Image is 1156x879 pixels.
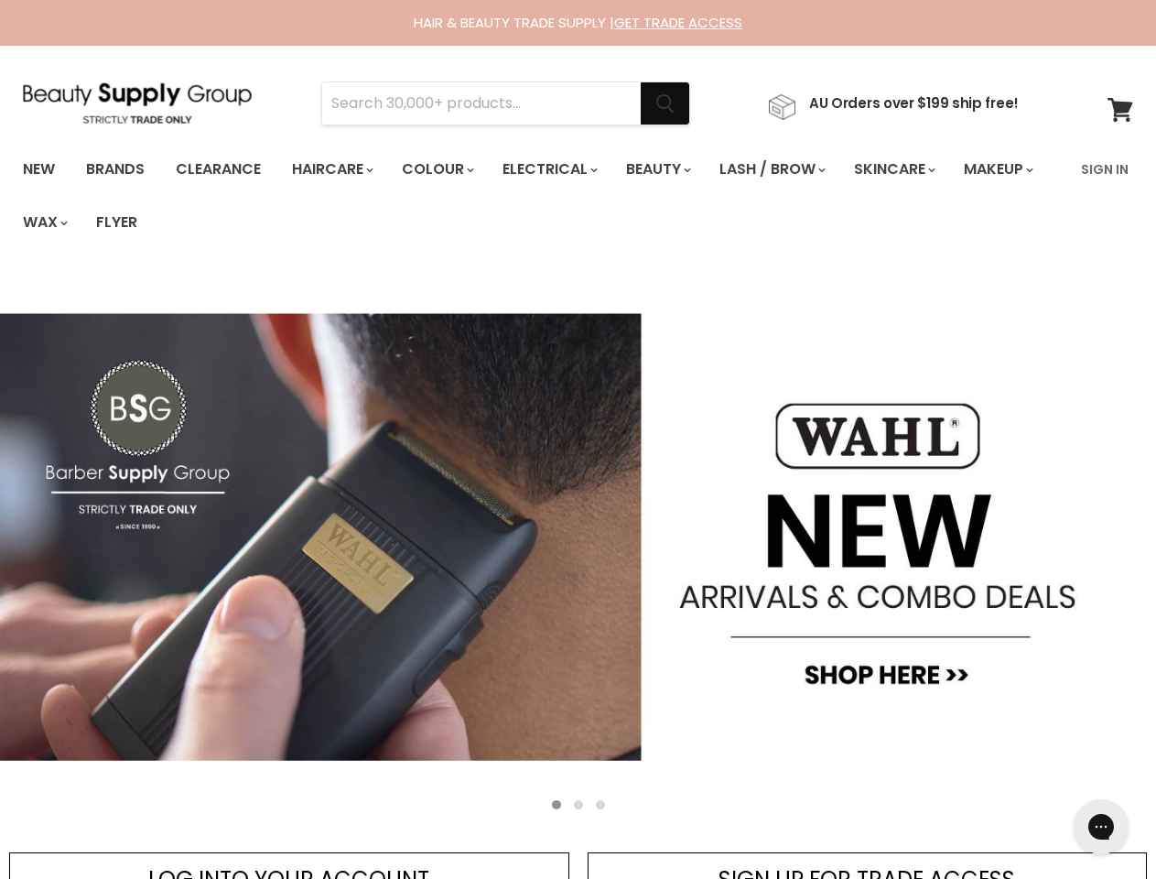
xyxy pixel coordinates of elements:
[322,82,641,125] input: Search
[321,81,690,125] form: Product
[1064,793,1138,861] iframe: Gorgias live chat messenger
[9,150,69,189] a: New
[9,203,79,242] a: Wax
[614,13,742,32] a: GET TRADE ACCESS
[1070,150,1140,189] a: Sign In
[489,150,609,189] a: Electrical
[278,150,384,189] a: Haircare
[72,150,158,189] a: Brands
[388,150,485,189] a: Colour
[9,143,1070,249] ul: Main menu
[840,150,946,189] a: Skincare
[706,150,837,189] a: Lash / Brow
[162,150,275,189] a: Clearance
[641,82,689,125] button: Search
[950,150,1044,189] a: Makeup
[82,203,151,242] a: Flyer
[612,150,702,189] a: Beauty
